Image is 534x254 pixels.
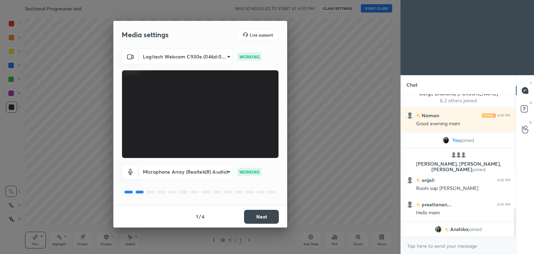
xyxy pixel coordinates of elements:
[497,113,510,118] div: 4:06 PM
[497,178,510,182] div: 4:06 PM
[199,213,201,220] h4: /
[461,137,474,143] span: joined
[529,100,532,105] p: D
[450,227,468,232] span: Anshika
[530,81,532,86] p: T
[445,228,449,232] img: no-rating-badge.077c3623.svg
[455,151,462,158] img: default.png
[407,98,510,103] p: & 2 others joined
[416,203,420,207] img: no-rating-badge.077c3623.svg
[472,166,486,173] span: joined
[122,30,169,39] h2: Media settings
[416,209,510,216] div: Hello mam
[406,177,413,184] img: default.png
[202,213,204,220] h4: 4
[452,137,461,143] span: You
[416,178,420,182] img: no-rating-badge.077c3623.svg
[420,112,439,119] h6: Naman
[139,49,233,64] div: Logitech Webcam C930e (046d:0843)
[407,91,510,96] p: Gargi, Bhavana, [PERSON_NAME]
[443,137,450,144] img: c36fed8be6f1468bba8a81ad77bbaf31.jpg
[416,120,510,127] div: Good evening mam
[450,151,457,158] img: default.png
[239,169,260,175] p: WORKING
[239,54,260,60] p: WORKING
[401,94,516,238] div: grid
[401,76,423,94] p: Chat
[497,203,510,207] div: 4:06 PM
[460,151,467,158] img: default.png
[416,114,420,118] img: no-rating-badge.077c3623.svg
[406,112,413,119] img: default.png
[244,210,279,224] button: Next
[407,161,510,172] p: [PERSON_NAME], [PERSON_NAME], [PERSON_NAME]
[420,201,451,208] h6: preetianan...
[196,213,198,220] h4: 1
[482,113,496,118] img: iconic-light.a09c19a4.png
[416,185,510,192] div: Roohi sap [PERSON_NAME]
[420,176,435,184] h6: anjali
[250,33,273,37] h5: Live support
[468,227,482,232] span: joined
[406,201,413,208] img: default.png
[435,226,442,233] img: fb691bd2aca24f748c2c8257c43f2731.jpg
[529,120,532,125] p: G
[139,164,233,180] div: Logitech Webcam C930e (046d:0843)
